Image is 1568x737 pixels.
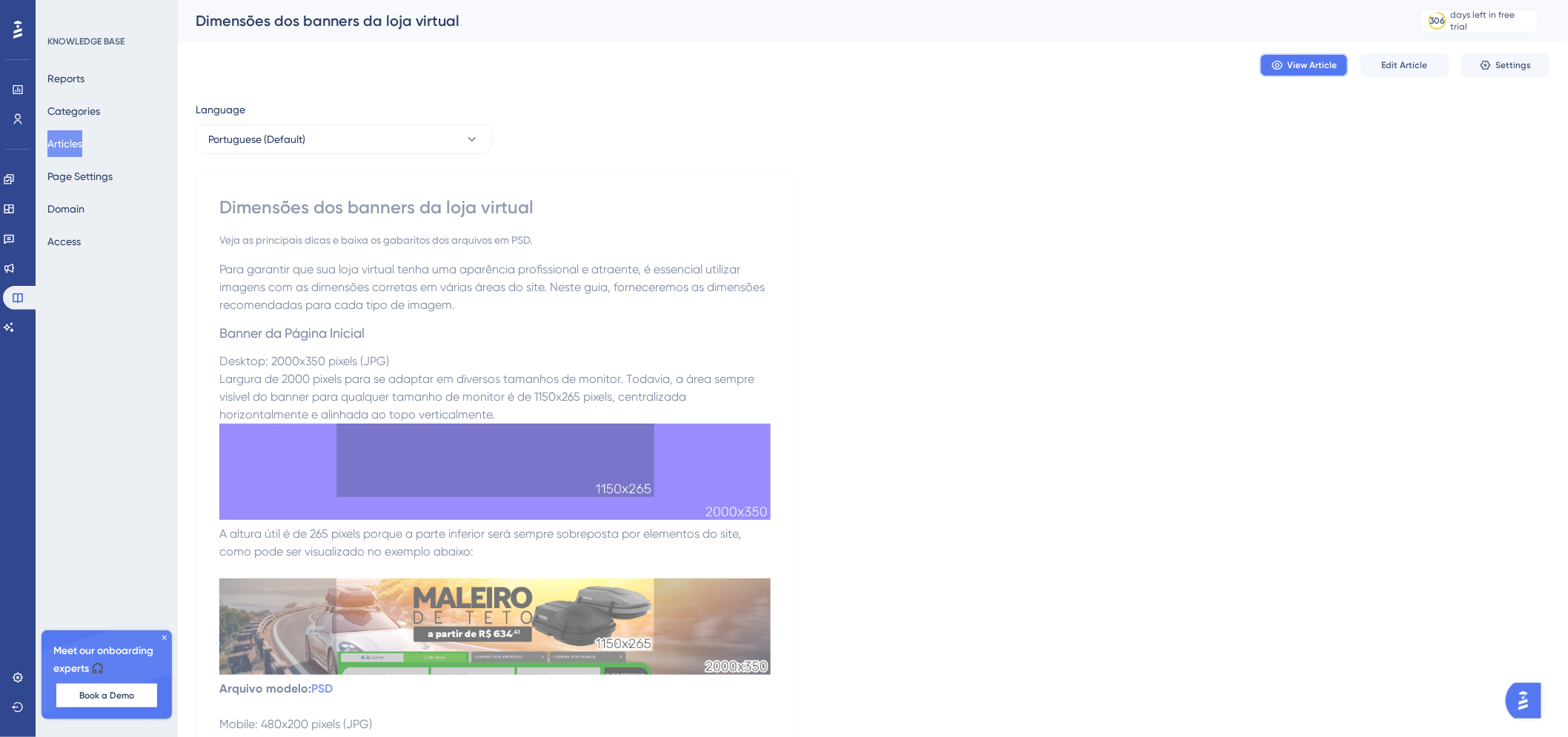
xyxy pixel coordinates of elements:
[1260,53,1349,77] button: View Article
[47,228,81,255] button: Access
[53,642,160,678] span: Meet our onboarding experts 🎧
[1451,9,1533,33] div: days left in free trial
[196,10,1383,31] div: Dimensões dos banners da loja virtual
[311,681,333,696] a: PSD
[219,231,771,249] div: Veja as principais dicas e baixa os gabaritos dos arquivos em PSD.
[47,196,84,222] button: Domain
[219,372,757,421] span: Largura de 2000 pixels para se adaptar em diversos tamanhos de monitor. Todavia, a área sempre vi...
[47,36,124,47] div: KNOWLEDGE BASE
[219,681,311,696] strong: Arquivo modelo:
[1496,59,1532,71] span: Settings
[47,98,100,124] button: Categories
[219,196,771,219] div: Dimensões dos banners da loja virtual
[1288,59,1338,71] span: View Article
[219,717,372,731] span: Mobile: 480x200 pixels (JPG)
[1430,15,1446,27] div: 306
[56,684,157,707] button: Book a Demo
[219,325,365,341] span: Banner da Página Inicial
[47,65,84,92] button: Reports
[219,527,744,558] span: A altura útil é de 265 pixels porque a parte inferior será sempre sobreposta por elementos do sit...
[1382,59,1428,71] span: Edit Article
[219,354,389,368] span: Desktop: 2000x350 pixels (JPG)
[47,163,113,190] button: Page Settings
[208,130,305,148] span: Portuguese (Default)
[219,262,768,312] span: Para garantir que sua loja virtual tenha uma aparência profissional e atraente, é essencial utili...
[1461,53,1550,77] button: Settings
[1361,53,1449,77] button: Edit Article
[47,130,82,157] button: Articles
[1506,678,1550,723] iframe: UserGuiding AI Assistant Launcher
[196,101,245,119] span: Language
[196,124,492,154] button: Portuguese (Default)
[79,690,134,701] span: Book a Demo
